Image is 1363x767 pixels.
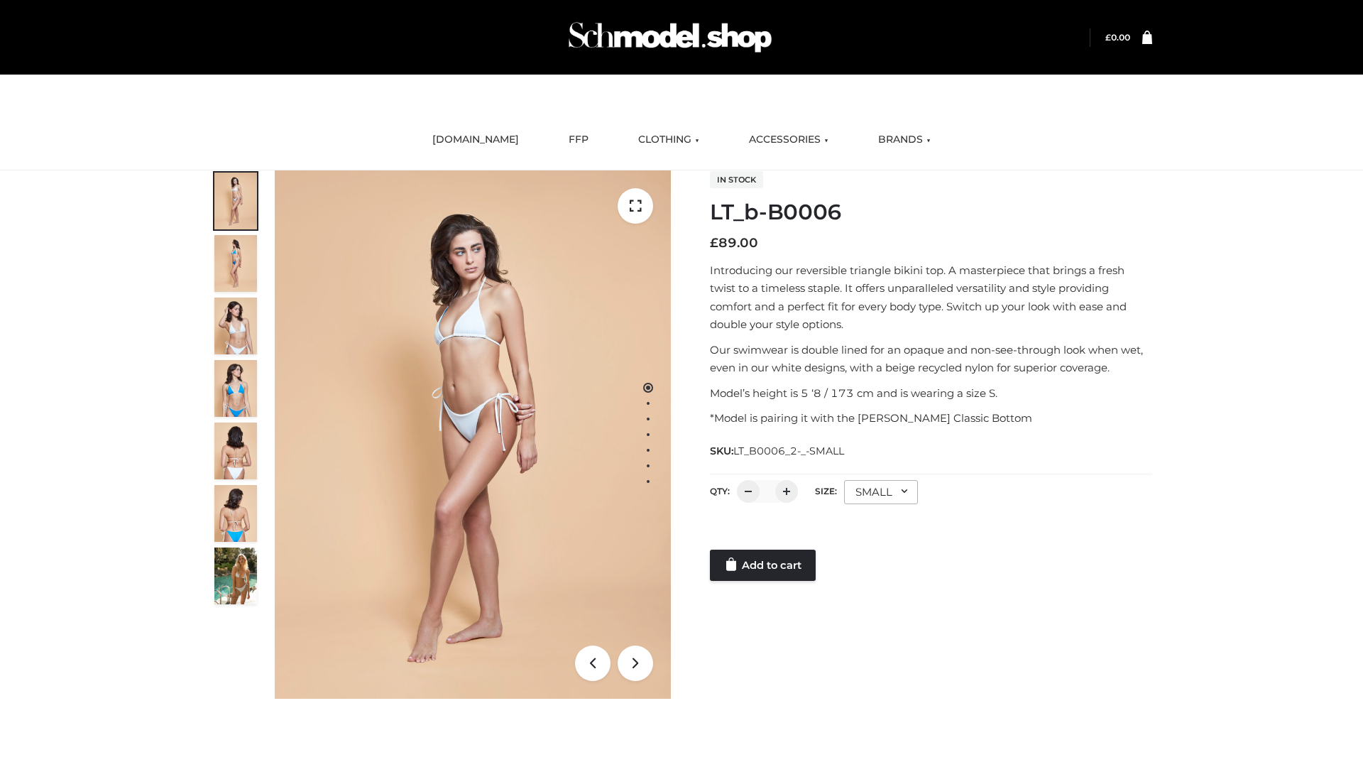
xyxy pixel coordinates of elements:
[275,170,671,699] img: ArielClassicBikiniTop_CloudNine_AzureSky_OW114ECO_1
[710,409,1152,428] p: *Model is pairing it with the [PERSON_NAME] Classic Bottom
[710,235,718,251] span: £
[214,360,257,417] img: ArielClassicBikiniTop_CloudNine_AzureSky_OW114ECO_4-scaled.jpg
[564,9,777,65] img: Schmodel Admin 964
[214,485,257,542] img: ArielClassicBikiniTop_CloudNine_AzureSky_OW114ECO_8-scaled.jpg
[710,384,1152,403] p: Model’s height is 5 ‘8 / 173 cm and is wearing a size S.
[422,124,530,156] a: [DOMAIN_NAME]
[710,486,730,496] label: QTY:
[214,298,257,354] img: ArielClassicBikiniTop_CloudNine_AzureSky_OW114ECO_3-scaled.jpg
[710,261,1152,334] p: Introducing our reversible triangle bikini top. A masterpiece that brings a fresh twist to a time...
[710,442,845,459] span: SKU:
[733,445,844,457] span: LT_B0006_2-_-SMALL
[710,171,763,188] span: In stock
[214,235,257,292] img: ArielClassicBikiniTop_CloudNine_AzureSky_OW114ECO_2-scaled.jpg
[628,124,710,156] a: CLOTHING
[738,124,839,156] a: ACCESSORIES
[214,173,257,229] img: ArielClassicBikiniTop_CloudNine_AzureSky_OW114ECO_1-scaled.jpg
[1105,32,1130,43] a: £0.00
[815,486,837,496] label: Size:
[214,548,257,604] img: Arieltop_CloudNine_AzureSky2.jpg
[214,423,257,479] img: ArielClassicBikiniTop_CloudNine_AzureSky_OW114ECO_7-scaled.jpg
[710,550,816,581] a: Add to cart
[558,124,599,156] a: FFP
[867,124,941,156] a: BRANDS
[710,235,758,251] bdi: 89.00
[1105,32,1111,43] span: £
[710,200,1152,225] h1: LT_b-B0006
[844,480,918,504] div: SMALL
[1105,32,1130,43] bdi: 0.00
[710,341,1152,377] p: Our swimwear is double lined for an opaque and non-see-through look when wet, even in our white d...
